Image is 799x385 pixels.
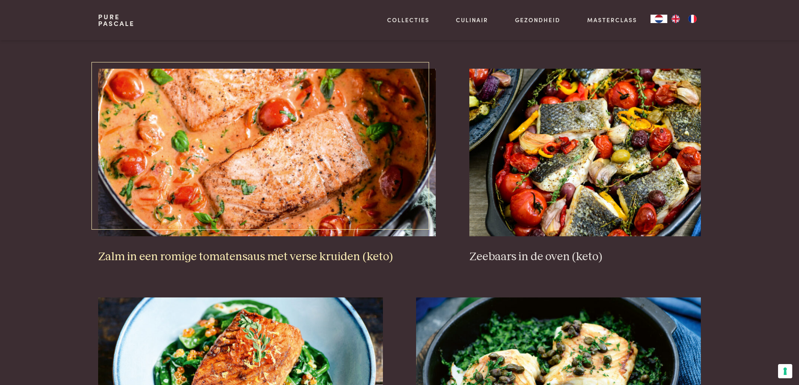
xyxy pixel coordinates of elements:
aside: Language selected: Nederlands [651,15,701,23]
ul: Language list [667,15,701,23]
a: Zalm in een romige tomatensaus met verse kruiden (keto) Zalm in een romige tomatensaus met verse ... [98,69,436,264]
h3: Zalm in een romige tomatensaus met verse kruiden (keto) [98,250,436,264]
a: Culinair [456,16,488,24]
a: EN [667,15,684,23]
a: Masterclass [587,16,637,24]
button: Uw voorkeuren voor toestemming voor trackingtechnologieën [778,364,792,378]
a: Collecties [387,16,429,24]
img: Zalm in een romige tomatensaus met verse kruiden (keto) [98,69,436,236]
a: Gezondheid [515,16,560,24]
h3: Zeebaars in de oven (keto) [469,250,701,264]
div: Language [651,15,667,23]
a: FR [684,15,701,23]
a: NL [651,15,667,23]
a: PurePascale [98,13,135,27]
img: Zeebaars in de oven (keto) [469,69,701,236]
a: Zeebaars in de oven (keto) Zeebaars in de oven (keto) [469,69,701,264]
